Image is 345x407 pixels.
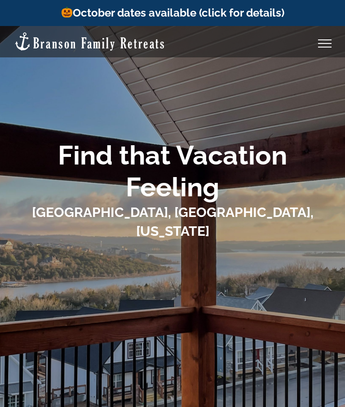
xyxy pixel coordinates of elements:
img: Branson Family Retreats Logo [13,31,166,52]
b: Find that Vacation Feeling [58,140,287,203]
iframe: Branson Family Retreats - Opens on Book page - Availability/Property Search Widget [105,247,240,315]
img: 🎃 [62,7,72,17]
a: October dates available (click for details) [61,6,284,19]
a: Toggle Menu [307,39,343,48]
h1: [GEOGRAPHIC_DATA], [GEOGRAPHIC_DATA], [US_STATE] [13,203,332,241]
